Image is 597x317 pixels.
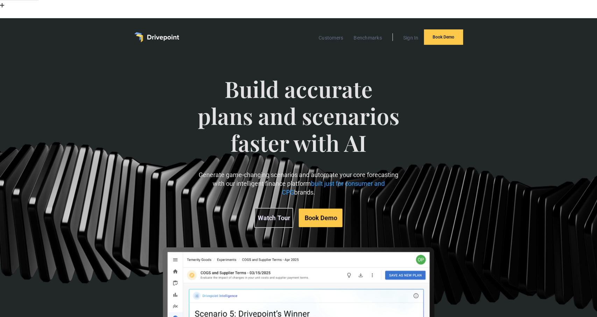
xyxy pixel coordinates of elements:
a: Book Demo [424,29,463,45]
span: built just for consumer and CPG [282,180,385,196]
a: Benchmarks [350,33,385,42]
a: Book Demo [299,209,342,227]
p: Generate game-changing scenarios and automate your core forecasting with our intelligent finance ... [196,170,401,197]
a: Customers [315,33,347,42]
a: Watch Tour [254,208,293,228]
span: Build accurate plans and scenarios faster with AI [196,76,401,170]
a: home [134,32,179,42]
a: Sign In [400,33,422,42]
